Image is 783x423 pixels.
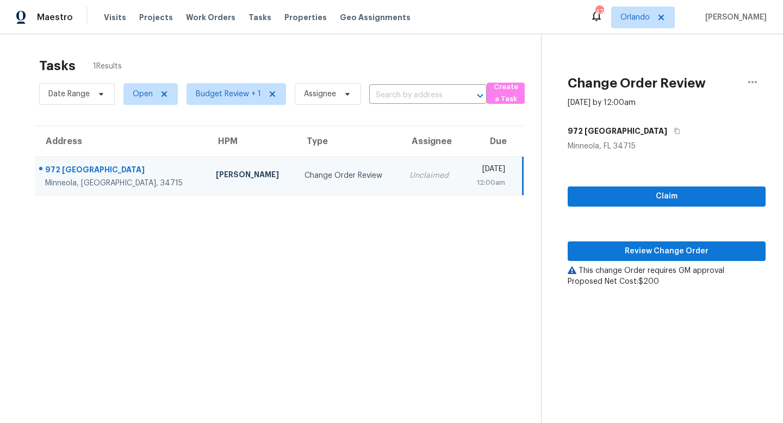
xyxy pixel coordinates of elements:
[568,97,636,108] div: [DATE] by 12:00am
[667,121,682,141] button: Copy Address
[45,164,198,178] div: 972 [GEOGRAPHIC_DATA]
[568,186,766,207] button: Claim
[133,89,153,99] span: Open
[186,12,235,23] span: Work Orders
[568,141,766,152] div: Minneola, FL 34715
[216,169,287,183] div: [PERSON_NAME]
[568,241,766,262] button: Review Change Order
[369,87,456,104] input: Search by address
[463,126,523,157] th: Due
[48,89,90,99] span: Date Range
[93,61,122,72] span: 1 Results
[296,126,401,157] th: Type
[139,12,173,23] span: Projects
[492,81,519,106] span: Create a Task
[471,177,505,188] div: 12:00am
[45,178,198,189] div: Minneola, [GEOGRAPHIC_DATA], 34715
[340,12,411,23] span: Geo Assignments
[304,170,392,181] div: Change Order Review
[37,12,73,23] span: Maestro
[576,190,757,203] span: Claim
[568,78,706,89] h2: Change Order Review
[207,126,296,157] th: HPM
[620,12,650,23] span: Orlando
[401,126,463,157] th: Assignee
[284,12,327,23] span: Properties
[473,88,488,103] button: Open
[595,7,603,17] div: 47
[248,14,271,21] span: Tasks
[471,164,505,177] div: [DATE]
[568,276,766,287] div: Proposed Net Cost: $200
[196,89,261,99] span: Budget Review + 1
[304,89,336,99] span: Assignee
[35,126,207,157] th: Address
[409,170,454,181] div: Unclaimed
[701,12,767,23] span: [PERSON_NAME]
[568,265,766,276] div: This change Order requires GM approval
[104,12,126,23] span: Visits
[39,60,76,71] h2: Tasks
[576,245,757,258] span: Review Change Order
[568,126,667,136] h5: 972 [GEOGRAPHIC_DATA]
[487,83,525,104] button: Create a Task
